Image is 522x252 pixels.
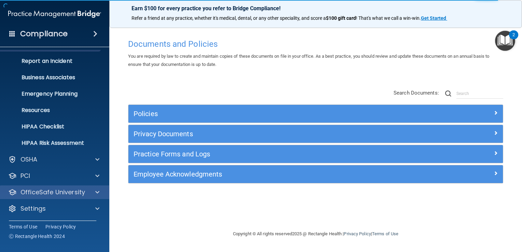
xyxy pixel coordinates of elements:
span: You are required by law to create and maintain copies of these documents on file in your office. ... [128,54,489,67]
p: Earn $100 for every practice you refer to Bridge Compliance! [132,5,500,12]
input: Search [456,88,503,99]
p: OfficeSafe University [20,188,85,196]
h5: Privacy Documents [134,130,404,138]
strong: $100 gift card [326,15,356,21]
a: Employee Acknowledgments [134,169,498,180]
h5: Practice Forms and Logs [134,150,404,158]
h4: Documents and Policies [128,40,503,48]
a: Privacy Policy [344,231,371,236]
h5: Employee Acknowledgments [134,170,404,178]
h5: Policies [134,110,404,117]
p: Settings [20,205,46,213]
img: ic-search.3b580494.png [445,90,451,97]
a: Privacy Documents [134,128,498,139]
span: Refer a friend at any practice, whether it's medical, dental, or any other speciality, and score a [132,15,326,21]
a: Terms of Use [9,223,37,230]
p: Report an Incident [4,58,98,65]
strong: Get Started [421,15,446,21]
h4: Compliance [20,29,68,39]
button: Open Resource Center, 2 new notifications [495,31,515,51]
p: Emergency Planning [4,90,98,97]
img: PMB logo [8,7,101,21]
a: Policies [134,108,498,119]
a: Settings [8,205,99,213]
p: Business Associates [4,74,98,81]
p: Resources [4,107,98,114]
div: 2 [512,35,515,44]
a: PCI [8,172,99,180]
a: OSHA [8,155,99,164]
p: PCI [20,172,30,180]
span: Ⓒ Rectangle Health 2024 [9,233,65,240]
span: Search Documents: [394,90,439,96]
a: Privacy Policy [45,223,76,230]
a: OfficeSafe University [8,188,99,196]
a: Get Started [421,15,447,21]
p: HIPAA Checklist [4,123,98,130]
span: ! That's what we call a win-win. [356,15,421,21]
a: Terms of Use [372,231,398,236]
div: Copyright © All rights reserved 2025 @ Rectangle Health | | [191,223,440,245]
p: HIPAA Risk Assessment [4,140,98,146]
p: OSHA [20,155,38,164]
a: Practice Forms and Logs [134,149,498,159]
